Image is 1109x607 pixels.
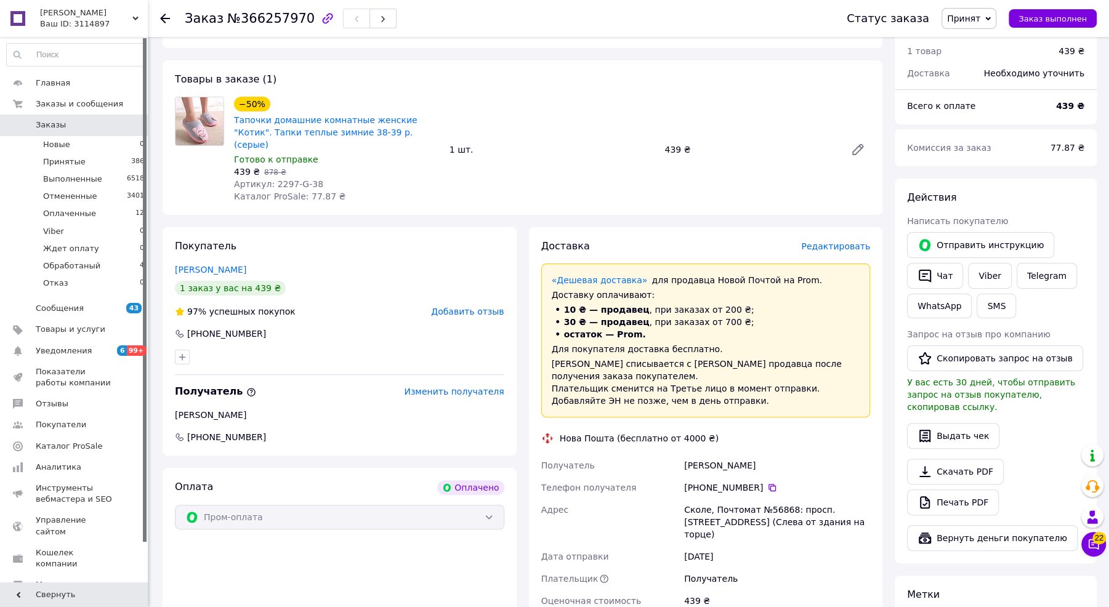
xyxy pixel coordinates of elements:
span: Заказы [36,119,66,131]
span: Редактировать [801,241,870,251]
div: −50% [234,97,270,111]
span: Заказы и сообщения [36,98,123,110]
div: [PERSON_NAME] [682,454,873,476]
span: Получатель [541,460,595,470]
span: У вас есть 30 дней, чтобы отправить запрос на отзыв покупателю, скопировав ссылку. [907,377,1075,412]
li: , при заказах от 200 ₴; [552,303,860,316]
span: Товары и услуги [36,324,105,335]
span: 77.87 ₴ [1051,143,1084,153]
a: «Дешевая доставка» [552,275,648,285]
span: Получатель [175,385,256,397]
span: 0 [140,139,144,150]
span: Выполненные [43,174,102,185]
span: 439 ₴ [234,167,260,177]
span: Плательщик [541,574,599,584]
div: 1 шт. [445,141,660,158]
span: Доставка [907,68,950,78]
span: Покупатели [36,419,86,430]
span: остаток — Prom. [564,329,646,339]
span: 97% [187,307,206,316]
span: 0 [140,278,144,289]
span: Маркет [36,579,67,590]
div: Нова Пошта (бесплатно от 4000 ₴) [557,432,722,444]
div: Статус заказа [847,12,929,25]
span: 43 [126,303,142,313]
div: Получатель [682,568,873,590]
a: Печать PDF [907,489,999,515]
a: [PERSON_NAME] [175,265,246,275]
span: 10 ₴ — продавец [564,305,650,315]
span: Каталог ProSale: 77.87 ₴ [234,191,345,201]
div: Ваш ID: 3114897 [40,18,148,30]
b: 439 ₴ [1056,101,1084,111]
div: Необходимо уточнить [977,60,1092,87]
div: [PHONE_NUMBER] [684,481,870,494]
span: Покупатель [175,240,236,252]
a: Тапочки домашние комнатные женские "Котик". Тапки теплые зимние 38-39 р. (серые) [234,115,417,150]
img: Тапочки домашние комнатные женские "Котик". Тапки теплые зимние 38-39 р. (серые) [175,97,224,145]
span: Дата отправки [541,552,609,561]
span: Запрос на отзыв про компанию [907,329,1051,339]
span: Miranda [40,7,132,18]
span: 386 [131,156,144,167]
span: Всего к оплате [907,101,975,111]
div: для продавца Новой Почтой на Prom. [552,274,860,286]
span: 1 товар [907,46,942,56]
div: [DATE] [682,545,873,568]
button: Скопировать запрос на отзыв [907,345,1083,371]
button: Чат [907,263,963,289]
span: 6518 [127,174,144,185]
span: Инструменты вебмастера и SEO [36,483,114,505]
span: Ждет оплату [43,243,99,254]
span: Товары в заказе (1) [175,73,276,85]
span: Готово к отправке [234,155,318,164]
span: №366257970 [227,11,315,26]
span: Каталог ProSale [36,441,102,452]
span: 878 ₴ [264,168,286,177]
span: Обработаный [43,260,100,271]
span: 0 [140,226,144,237]
span: 3401 [127,191,144,202]
div: [PHONE_NUMBER] [186,328,267,340]
span: [PHONE_NUMBER] [186,431,267,443]
a: WhatsApp [907,294,972,318]
span: Принятые [43,156,86,167]
span: Оценочная стоимость [541,596,642,606]
span: Заказ выполнен [1018,14,1087,23]
span: Написать покупателю [907,216,1008,226]
div: Для покупателя доставка бесплатно. [552,343,860,355]
li: , при заказах от 700 ₴; [552,316,860,328]
span: Главная [36,78,70,89]
a: Telegram [1017,263,1077,289]
a: Редактировать [845,137,870,162]
span: Отказ [43,278,68,289]
span: Аналитика [36,462,81,473]
span: Изменить получателя [404,387,504,396]
span: Адрес [541,505,568,515]
span: Сообщения [36,303,84,314]
span: Действия [907,191,956,203]
span: Комиссия за заказ [907,143,991,153]
span: Принят [947,14,980,23]
span: Доставка [541,240,590,252]
span: 6 [117,345,127,356]
button: Вернуть деньги покупателю [907,525,1078,551]
div: Сколе, Почтомат №56868: просп. [STREET_ADDRESS] (Слева от здания на торце) [682,499,873,545]
span: Отзывы [36,398,68,409]
span: Добавить отзыв [431,307,504,316]
span: Артикул: 2297-G-38 [234,179,323,189]
span: 30 ₴ — продавец [564,317,650,327]
button: Отправить инструкцию [907,232,1054,258]
span: 99+ [127,345,147,356]
span: Оплата [175,481,213,492]
a: Скачать PDF [907,459,1004,484]
div: 1 заказ у вас на 439 ₴ [175,281,286,295]
span: Уведомления [36,345,92,356]
span: Оплаченные [43,208,96,219]
span: Заказ [185,11,224,26]
span: Метки [907,589,940,600]
span: 0 [140,243,144,254]
div: 439 ₴ [1059,45,1084,57]
span: Управление сайтом [36,515,114,537]
span: Кошелек компании [36,547,114,569]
